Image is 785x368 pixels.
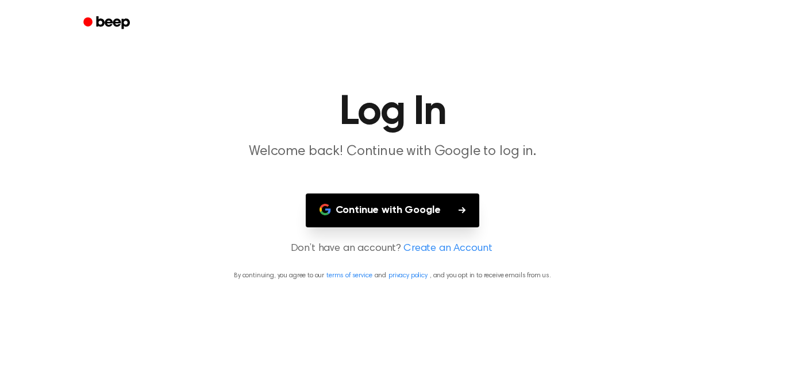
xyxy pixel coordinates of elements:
a: Beep [75,12,140,34]
p: Don’t have an account? [14,241,771,257]
a: Create an Account [403,241,492,257]
a: privacy policy [388,272,428,279]
a: terms of service [326,272,372,279]
h1: Log In [98,92,687,133]
p: By continuing, you agree to our and , and you opt in to receive emails from us. [14,270,771,281]
p: Welcome back! Continue with Google to log in. [172,142,613,161]
button: Continue with Google [306,193,480,227]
